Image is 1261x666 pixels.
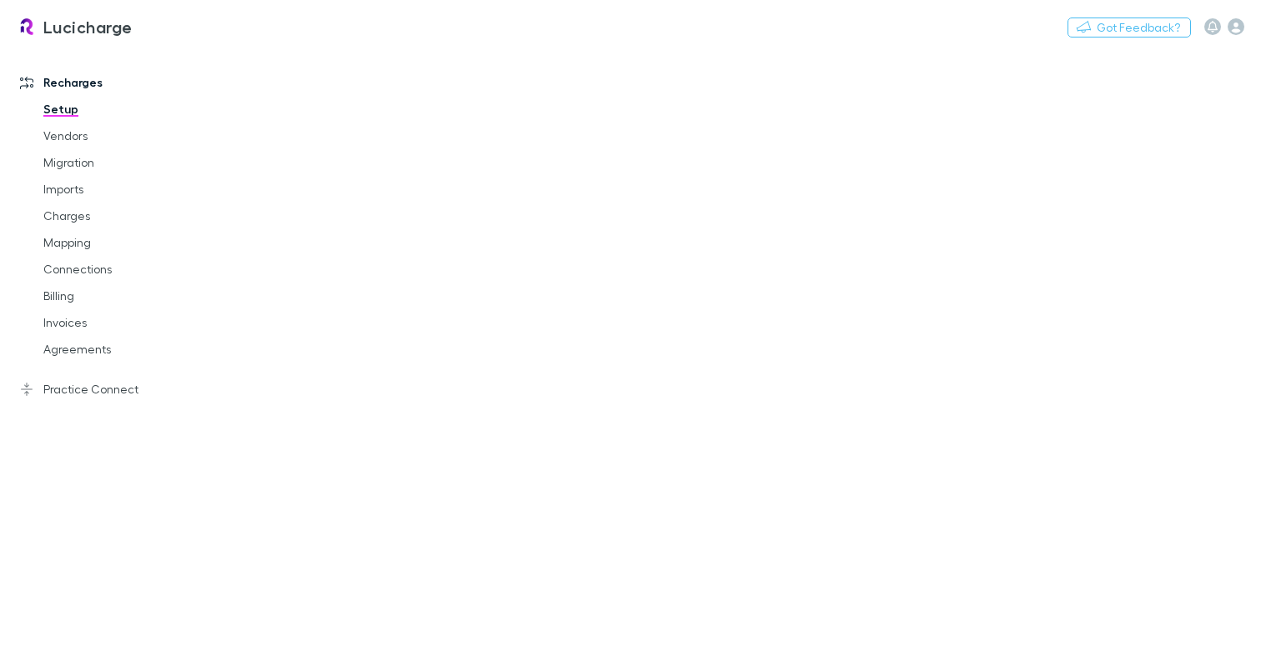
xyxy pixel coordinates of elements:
[27,256,205,283] a: Connections
[1068,18,1191,38] button: Got Feedback?
[7,7,143,47] a: Lucicharge
[27,309,205,336] a: Invoices
[27,203,205,229] a: Charges
[27,96,205,123] a: Setup
[27,336,205,363] a: Agreements
[3,69,205,96] a: Recharges
[27,229,205,256] a: Mapping
[17,17,37,37] img: Lucicharge's Logo
[3,376,205,403] a: Practice Connect
[27,283,205,309] a: Billing
[27,149,205,176] a: Migration
[27,123,205,149] a: Vendors
[43,17,133,37] h3: Lucicharge
[27,176,205,203] a: Imports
